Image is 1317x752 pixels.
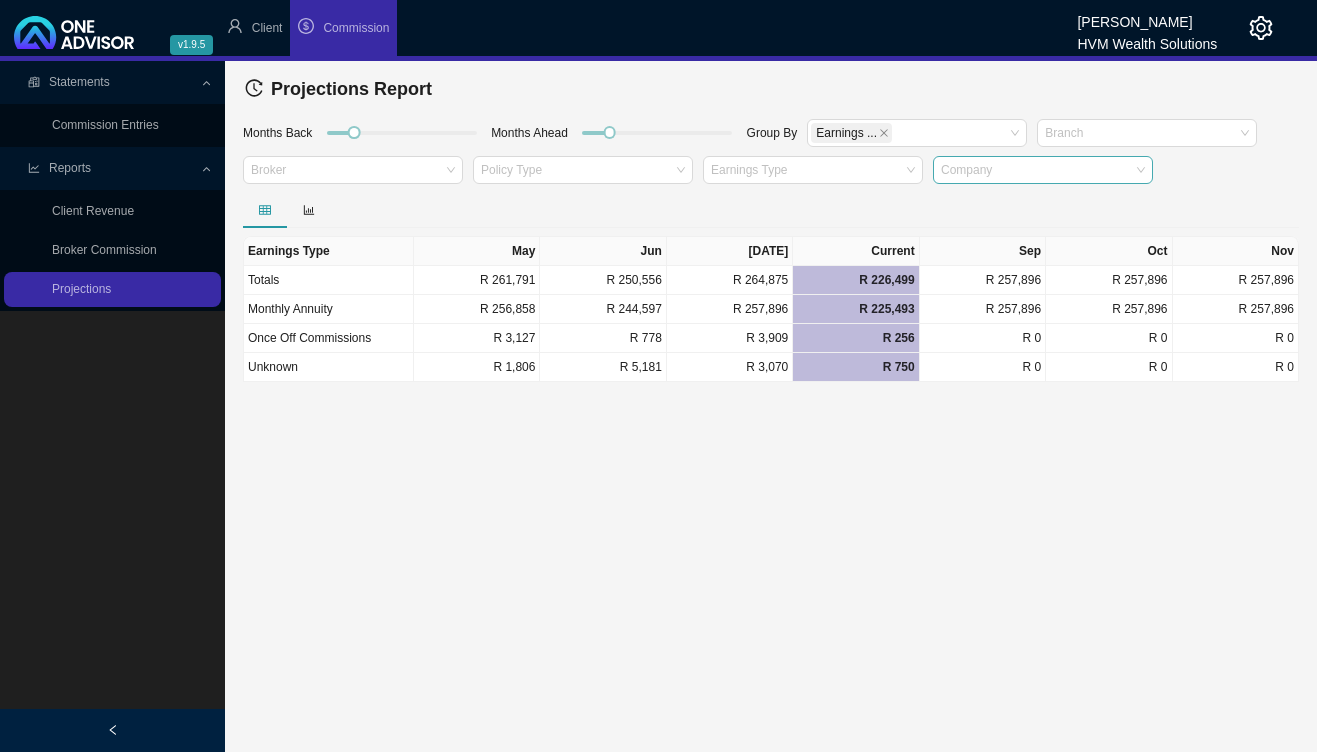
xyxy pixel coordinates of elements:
[52,118,159,132] a: Commission Entries
[244,295,414,324] td: Monthly Annuity
[1173,266,1299,295] td: R 257,896
[1046,295,1172,324] td: R 257,896
[793,324,919,353] td: R 256
[1249,16,1273,40] span: setting
[920,353,1046,382] td: R 0
[793,295,919,324] td: R 225,493
[170,35,213,55] span: v1.9.5
[244,324,414,353] td: Once Off Commissions
[252,21,283,35] span: Client
[1046,266,1172,295] td: R 257,896
[920,295,1046,324] td: R 257,896
[540,237,666,266] th: Jun
[1077,27,1217,49] div: HVM Wealth Solutions
[540,295,666,324] td: R 244,597
[28,162,40,174] span: line-chart
[1046,353,1172,382] td: R 0
[1077,5,1217,27] div: [PERSON_NAME]
[1173,353,1299,382] td: R 0
[816,124,877,142] span: Earnings ...
[667,324,793,353] td: R 3,909
[244,266,414,295] td: Totals
[52,204,134,218] a: Client Revenue
[793,237,919,266] th: Current
[1173,237,1299,266] th: Nov
[414,295,540,324] td: R 256,858
[245,79,263,97] span: history
[1046,237,1172,266] th: Oct
[793,353,919,382] td: R 750
[486,123,573,151] div: Months Ahead
[414,266,540,295] td: R 261,791
[227,18,243,34] span: user
[14,16,134,49] img: 2df55531c6924b55f21c4cf5d4484680-logo-light.svg
[667,237,793,266] th: [DATE]
[238,123,317,151] div: Months Back
[667,353,793,382] td: R 3,070
[323,21,389,35] span: Commission
[667,266,793,295] td: R 264,875
[1046,324,1172,353] td: R 0
[920,266,1046,295] td: R 257,896
[28,76,40,88] span: reconciliation
[667,295,793,324] td: R 257,896
[793,266,919,295] td: R 226,499
[920,237,1046,266] th: Sep
[244,237,414,266] th: Earnings Type
[107,724,119,736] span: left
[303,204,315,216] span: bar-chart
[52,243,157,257] a: Broker Commission
[742,123,803,151] div: Group By
[811,123,892,143] span: Earnings Type
[1173,324,1299,353] td: R 0
[920,324,1046,353] td: R 0
[540,266,666,295] td: R 250,556
[540,353,666,382] td: R 5,181
[259,204,271,216] span: table
[244,353,414,382] td: Unknown
[49,161,91,175] span: Reports
[271,79,432,99] span: Projections Report
[49,75,110,89] span: Statements
[414,237,540,266] th: May
[1173,295,1299,324] td: R 257,896
[52,282,111,296] a: Projections
[540,324,666,353] td: R 778
[414,324,540,353] td: R 3,127
[879,128,889,138] span: close
[414,353,540,382] td: R 1,806
[298,18,314,34] span: dollar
